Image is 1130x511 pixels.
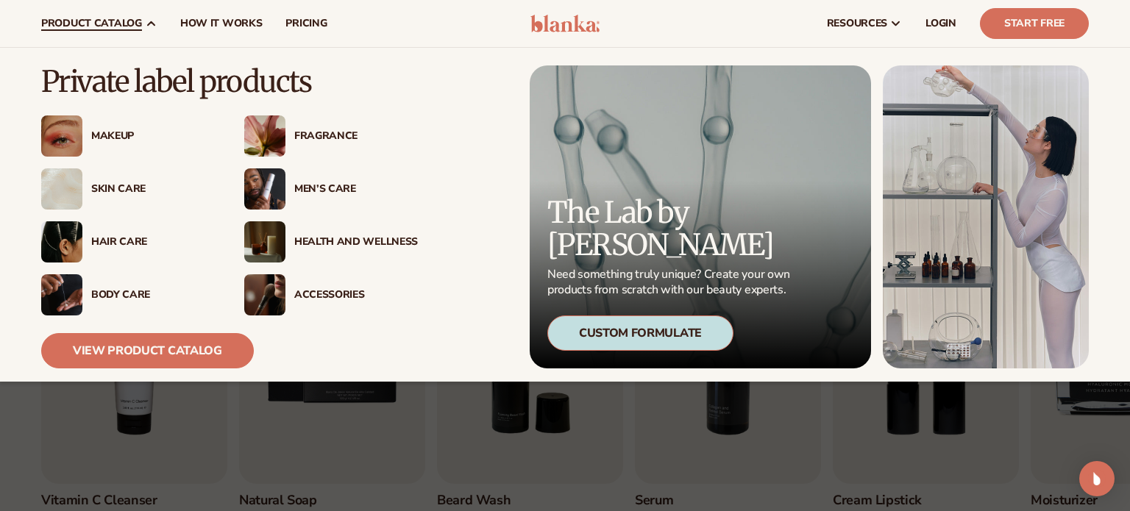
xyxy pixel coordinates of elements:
a: Female with glitter eye makeup. Makeup [41,115,215,157]
span: resources [827,18,887,29]
a: Start Free [980,8,1089,39]
a: Male holding moisturizer bottle. Men’s Care [244,168,418,210]
a: Pink blooming flower. Fragrance [244,115,418,157]
div: Hair Care [91,236,215,249]
img: Cream moisturizer swatch. [41,168,82,210]
p: The Lab by [PERSON_NAME] [547,196,795,261]
img: Female with glitter eye makeup. [41,115,82,157]
img: Pink blooming flower. [244,115,285,157]
div: Custom Formulate [547,315,733,351]
a: Cream moisturizer swatch. Skin Care [41,168,215,210]
p: Private label products [41,65,418,98]
span: product catalog [41,18,142,29]
div: Health And Wellness [294,236,418,249]
img: Female in lab with equipment. [883,65,1089,368]
div: Open Intercom Messenger [1079,461,1115,496]
span: How It Works [180,18,263,29]
img: Male hand applying moisturizer. [41,274,82,315]
span: LOGIN [925,18,956,29]
img: Female with makeup brush. [244,274,285,315]
a: Microscopic product formula. The Lab by [PERSON_NAME] Need something truly unique? Create your ow... [530,65,871,368]
div: Makeup [91,130,215,143]
div: Body Care [91,289,215,301]
a: Female with makeup brush. Accessories [244,274,418,315]
p: Need something truly unique? Create your own products from scratch with our beauty experts. [547,267,795,298]
div: Men’s Care [294,183,418,196]
span: pricing [285,18,327,29]
a: Male hand applying moisturizer. Body Care [41,274,215,315]
img: Male holding moisturizer bottle. [244,168,285,210]
div: Skin Care [91,183,215,196]
div: Accessories [294,289,418,301]
a: View Product Catalog [41,333,254,368]
img: logo [530,15,600,32]
div: Fragrance [294,130,418,143]
img: Female hair pulled back with clips. [41,221,82,262]
a: Candles and incense on table. Health And Wellness [244,221,418,262]
a: Female hair pulled back with clips. Hair Care [41,221,215,262]
img: Candles and incense on table. [244,221,285,262]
